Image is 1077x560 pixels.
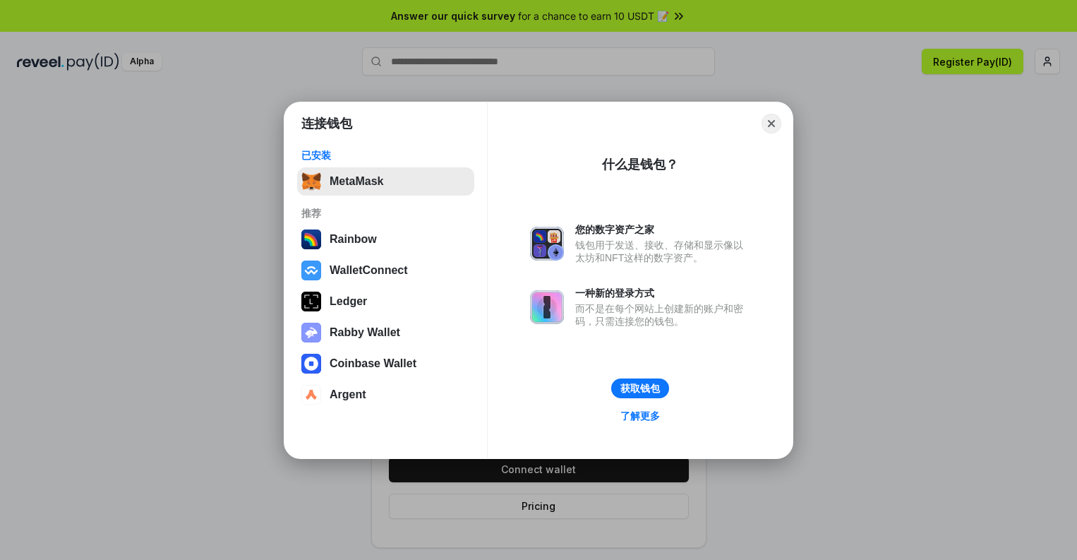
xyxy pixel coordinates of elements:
div: 什么是钱包？ [602,156,678,173]
div: 了解更多 [620,410,660,422]
div: 钱包用于发送、接收、存储和显示像以太坊和NFT这样的数字资产。 [575,239,750,264]
img: svg+xml,%3Csvg%20width%3D%2228%22%20height%3D%2228%22%20viewBox%3D%220%200%2028%2028%22%20fill%3D... [301,261,321,280]
button: Rainbow [297,225,474,254]
button: 获取钱包 [611,379,669,398]
div: 推荐 [301,207,470,220]
button: Close [762,114,781,133]
a: 了解更多 [612,407,668,425]
div: MetaMask [330,175,383,188]
div: 您的数字资产之家 [575,223,750,236]
img: svg+xml,%3Csvg%20xmlns%3D%22http%3A%2F%2Fwww.w3.org%2F2000%2Fsvg%22%20fill%3D%22none%22%20viewBox... [530,227,564,261]
div: 而不是在每个网站上创建新的账户和密码，只需连接您的钱包。 [575,302,750,328]
button: Ledger [297,287,474,316]
img: svg+xml,%3Csvg%20xmlns%3D%22http%3A%2F%2Fwww.w3.org%2F2000%2Fsvg%22%20fill%3D%22none%22%20viewBox... [301,323,321,342]
img: svg+xml,%3Csvg%20width%3D%2228%22%20height%3D%2228%22%20viewBox%3D%220%200%2028%2028%22%20fill%3D... [301,354,321,374]
img: svg+xml,%3Csvg%20fill%3D%22none%22%20height%3D%2233%22%20viewBox%3D%220%200%2035%2033%22%20width%... [301,172,321,191]
div: WalletConnect [330,264,408,277]
button: Rabby Wallet [297,318,474,347]
div: 一种新的登录方式 [575,287,750,299]
button: Argent [297,381,474,409]
img: svg+xml,%3Csvg%20xmlns%3D%22http%3A%2F%2Fwww.w3.org%2F2000%2Fsvg%22%20width%3D%2228%22%20height%3... [301,292,321,311]
div: 获取钱包 [620,382,660,395]
button: Coinbase Wallet [297,350,474,378]
div: Rainbow [330,233,377,246]
div: Coinbase Wallet [330,357,416,370]
button: WalletConnect [297,256,474,285]
div: 已安装 [301,149,470,162]
img: svg+xml,%3Csvg%20xmlns%3D%22http%3A%2F%2Fwww.w3.org%2F2000%2Fsvg%22%20fill%3D%22none%22%20viewBox... [530,290,564,324]
img: svg+xml,%3Csvg%20width%3D%2228%22%20height%3D%2228%22%20viewBox%3D%220%200%2028%2028%22%20fill%3D... [301,385,321,405]
img: svg+xml,%3Csvg%20width%3D%22120%22%20height%3D%22120%22%20viewBox%3D%220%200%20120%20120%22%20fil... [301,230,321,249]
button: MetaMask [297,167,474,196]
h1: 连接钱包 [301,115,352,132]
div: Rabby Wallet [330,326,400,339]
div: Argent [330,388,366,401]
div: Ledger [330,295,367,308]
